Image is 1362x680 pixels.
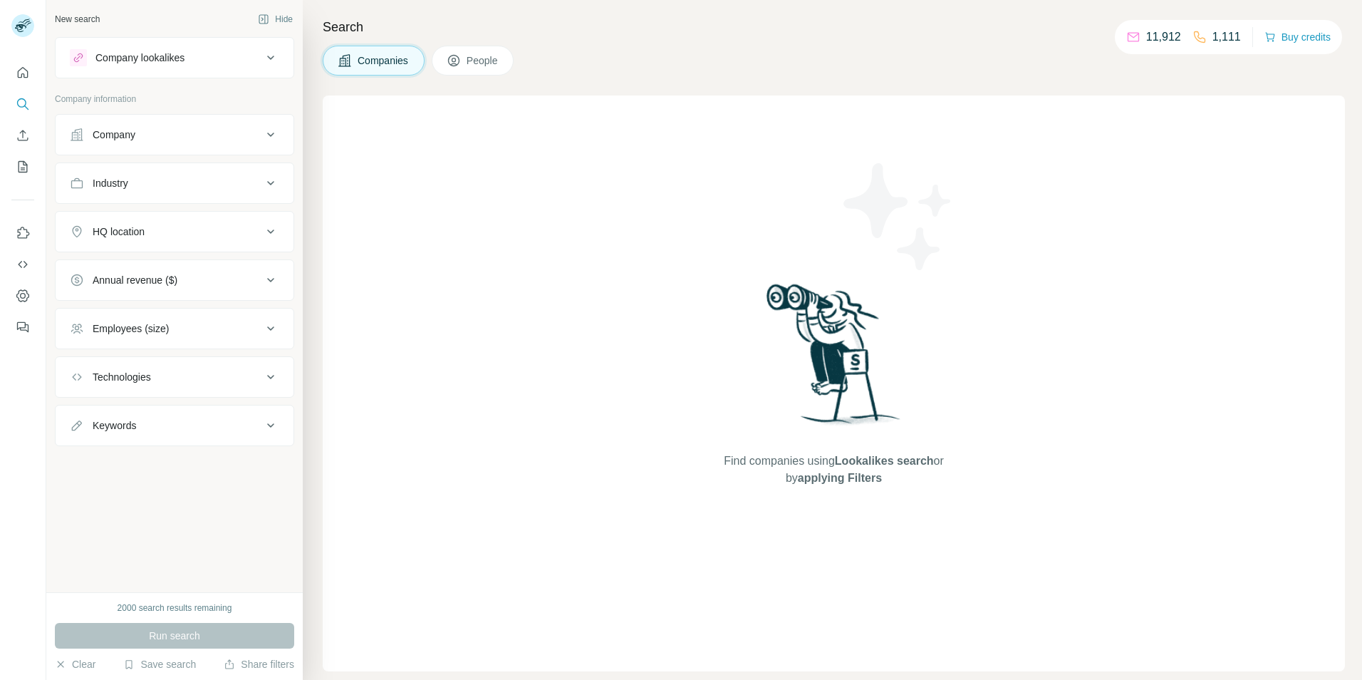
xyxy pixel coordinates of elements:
button: Enrich CSV [11,123,34,148]
button: Industry [56,166,293,200]
button: Feedback [11,314,34,340]
img: Surfe Illustration - Stars [834,153,962,281]
button: Annual revenue ($) [56,263,293,297]
span: Companies [358,53,410,68]
h4: Search [323,17,1345,37]
div: Company [93,128,135,142]
div: 2000 search results remaining [118,602,232,614]
div: New search [55,13,100,26]
div: Keywords [93,418,136,433]
button: Clear [55,657,95,671]
span: Lookalikes search [835,455,934,467]
button: Hide [248,9,303,30]
button: Search [11,91,34,117]
span: People [467,53,499,68]
button: HQ location [56,215,293,249]
div: Industry [93,176,128,190]
p: 11,912 [1146,29,1181,46]
button: Dashboard [11,283,34,309]
span: Find companies using or by [719,453,947,487]
span: applying Filters [798,472,882,484]
p: 1,111 [1212,29,1241,46]
button: Company lookalikes [56,41,293,75]
p: Company information [55,93,294,105]
button: Quick start [11,60,34,86]
button: Technologies [56,360,293,394]
div: Employees (size) [93,321,169,336]
button: Share filters [224,657,294,671]
button: Use Surfe API [11,252,34,277]
button: Employees (size) [56,311,293,346]
div: HQ location [93,225,145,239]
div: Technologies [93,370,151,384]
div: Company lookalikes [95,51,184,65]
img: Surfe Illustration - Woman searching with binoculars [760,280,908,439]
button: Use Surfe on LinkedIn [11,220,34,246]
button: Save search [123,657,196,671]
button: Company [56,118,293,152]
button: Keywords [56,408,293,443]
button: Buy credits [1264,27,1331,47]
div: Annual revenue ($) [93,273,177,287]
button: My lists [11,154,34,180]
